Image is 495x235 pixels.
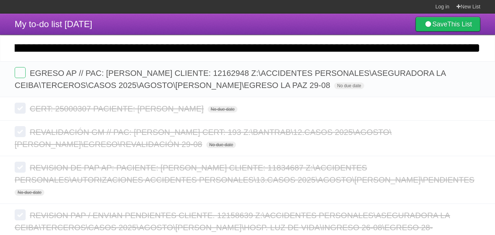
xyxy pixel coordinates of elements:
[15,189,44,196] span: No due date
[15,67,26,78] label: Done
[15,19,92,29] span: My to-do list [DATE]
[447,21,472,28] b: This List
[15,103,26,114] label: Done
[15,162,26,173] label: Done
[30,104,206,113] span: CERT: 25000307 PACIENTE: [PERSON_NAME]
[206,142,236,148] span: No due date
[334,82,364,89] span: No due date
[15,126,26,137] label: Done
[15,69,446,90] span: EGRESO AP // PAC: [PERSON_NAME] CLIENTE: 12162948 Z:\ACCIDENTES PERSONALES\ASEGURADORA LA CEIBA\T...
[208,106,237,113] span: No due date
[15,209,26,220] label: Done
[15,128,392,149] span: REVALIDACIÓN GM // PAC: [PERSON_NAME] CERT: 193 Z:\BANTRAB\12.CASOS 2025\AGOSTO\[PERSON_NAME]\EGR...
[15,163,476,184] span: REVISION DE PAP AP: PACIENTE: [PERSON_NAME] CLIENTE: 11834687 Z:\ACCIDENTES PERSONALES\AUTORIZACI...
[415,17,480,32] a: SaveThis List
